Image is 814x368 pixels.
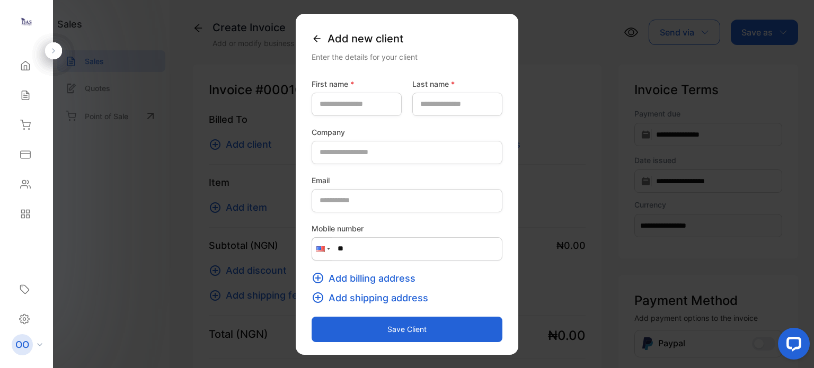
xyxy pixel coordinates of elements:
[312,271,422,285] button: Add billing address
[769,324,814,368] iframe: LiveChat chat widget
[329,291,428,305] span: Add shipping address
[312,127,502,138] label: Company
[312,223,502,234] label: Mobile number
[312,238,332,260] div: United States: + 1
[312,317,502,342] button: Save client
[329,271,415,285] span: Add billing address
[312,51,502,62] div: Enter the details for your client
[412,78,502,89] label: Last name
[15,338,29,352] p: OO
[312,175,502,186] label: Email
[312,291,435,305] button: Add shipping address
[19,14,34,30] img: logo
[328,31,403,47] span: Add new client
[312,78,402,89] label: First name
